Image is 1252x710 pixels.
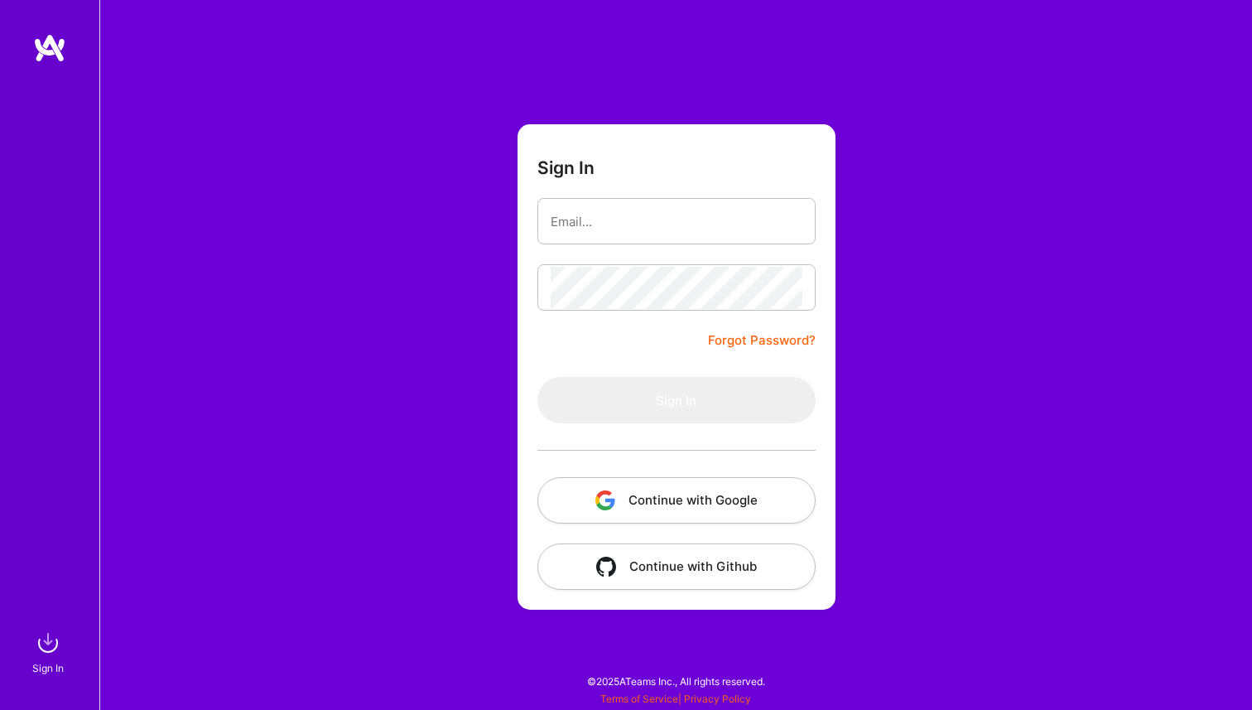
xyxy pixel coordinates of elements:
[684,693,751,705] a: Privacy Policy
[33,33,66,63] img: logo
[31,626,65,659] img: sign in
[537,543,816,590] button: Continue with Github
[537,477,816,524] button: Continue with Google
[537,377,816,423] button: Sign In
[596,557,616,577] img: icon
[32,659,64,677] div: Sign In
[35,626,65,677] a: sign inSign In
[600,693,751,705] span: |
[537,157,595,178] h3: Sign In
[551,200,802,243] input: Email...
[708,331,816,350] a: Forgot Password?
[600,693,678,705] a: Terms of Service
[99,660,1252,702] div: © 2025 ATeams Inc., All rights reserved.
[595,490,615,510] img: icon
